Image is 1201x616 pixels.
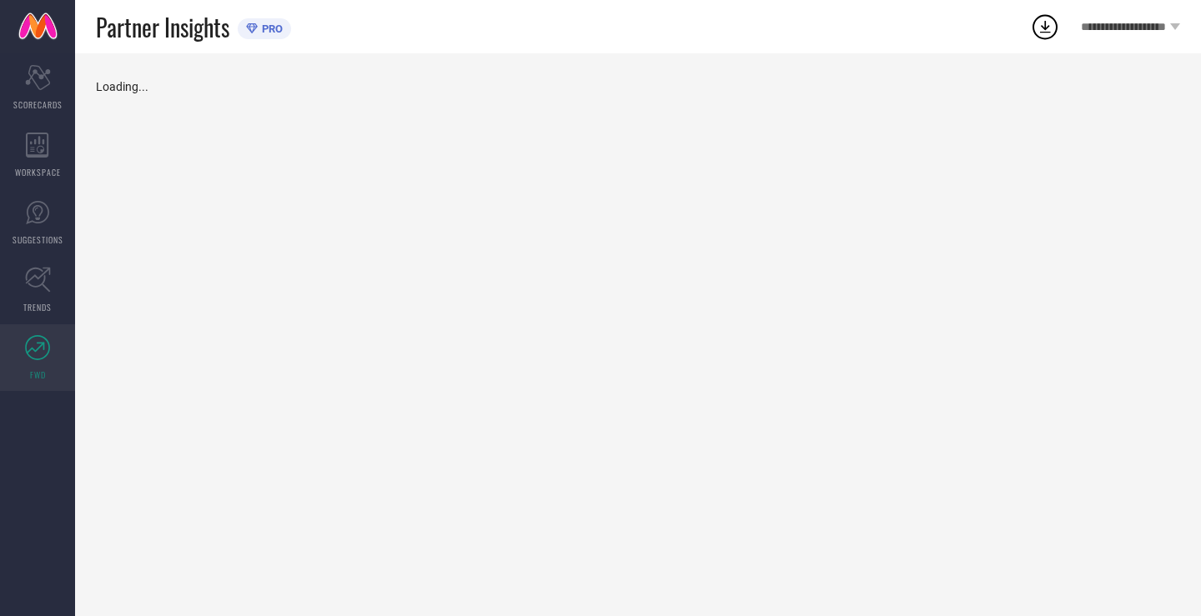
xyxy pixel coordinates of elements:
span: SCORECARDS [13,98,63,111]
span: FWD [30,368,46,381]
span: WORKSPACE [15,166,61,178]
span: Loading... [96,80,148,93]
span: TRENDS [23,301,52,313]
span: Partner Insights [96,10,229,44]
span: PRO [258,23,283,35]
div: Open download list [1030,12,1060,42]
span: SUGGESTIONS [13,233,63,246]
